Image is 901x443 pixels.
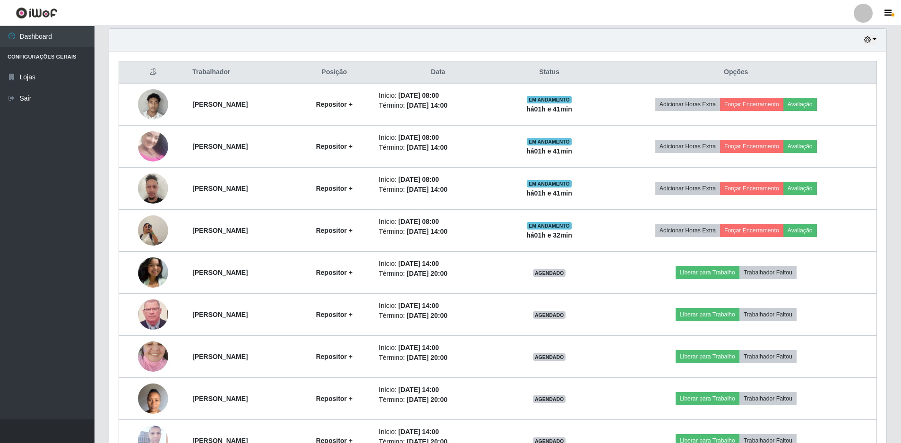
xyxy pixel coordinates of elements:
th: Opções [595,61,876,84]
strong: [PERSON_NAME] [192,185,248,192]
li: Término: [379,143,498,153]
li: Término: [379,395,498,405]
strong: Repositor + [316,395,352,402]
li: Término: [379,101,498,111]
strong: [PERSON_NAME] [192,143,248,150]
li: Término: [379,353,498,363]
span: AGENDADO [533,269,566,277]
li: Término: [379,311,498,321]
th: Trabalhador [187,61,295,84]
button: Adicionar Horas Extra [655,98,720,111]
strong: Repositor + [316,269,352,276]
time: [DATE] 14:00 [407,228,447,235]
strong: Repositor + [316,185,352,192]
li: Início: [379,385,498,395]
button: Liberar para Trabalho [676,308,739,321]
li: Início: [379,91,498,101]
time: [DATE] 14:00 [407,186,447,193]
img: 1750202852235.jpeg [138,295,168,334]
strong: [PERSON_NAME] [192,311,248,318]
strong: [PERSON_NAME] [192,101,248,108]
img: 1753380554375.jpeg [138,330,168,383]
time: [DATE] 20:00 [407,270,447,277]
button: Trabalhador Faltou [739,266,797,279]
strong: Repositor + [316,353,352,360]
time: [DATE] 20:00 [407,354,447,361]
img: 1752582436297.jpeg [138,84,168,124]
time: [DATE] 20:00 [407,312,447,319]
li: Início: [379,217,498,227]
button: Liberar para Trabalho [676,266,739,279]
li: Término: [379,185,498,195]
th: Data [373,61,503,84]
img: 1753289887027.jpeg [138,168,168,208]
time: [DATE] 08:00 [398,92,439,99]
strong: [PERSON_NAME] [192,395,248,402]
strong: [PERSON_NAME] [192,269,248,276]
th: Status [503,61,596,84]
li: Término: [379,269,498,279]
img: CoreUI Logo [16,7,58,19]
li: Início: [379,427,498,437]
strong: Repositor + [316,311,352,318]
button: Forçar Encerramento [720,140,783,153]
button: Avaliação [783,224,817,237]
span: EM ANDAMENTO [527,222,572,230]
th: Posição [295,61,373,84]
strong: há 01 h e 41 min [526,105,572,113]
li: Início: [379,259,498,269]
time: [DATE] 08:00 [398,134,439,141]
span: EM ANDAMENTO [527,180,572,187]
img: 1754244440146.jpeg [138,204,168,257]
time: [DATE] 08:00 [398,218,439,225]
time: [DATE] 14:00 [398,302,439,309]
li: Início: [379,301,498,311]
button: Liberar para Trabalho [676,350,739,363]
button: Avaliação [783,98,817,111]
time: [DATE] 20:00 [407,396,447,403]
button: Forçar Encerramento [720,224,783,237]
span: AGENDADO [533,311,566,319]
button: Trabalhador Faltou [739,350,797,363]
button: Avaliação [783,182,817,195]
button: Adicionar Horas Extra [655,140,720,153]
time: [DATE] 14:00 [398,428,439,435]
li: Início: [379,133,498,143]
button: Liberar para Trabalho [676,392,739,405]
span: EM ANDAMENTO [527,138,572,145]
time: [DATE] 14:00 [398,260,439,267]
button: Avaliação [783,140,817,153]
strong: [PERSON_NAME] [192,227,248,234]
strong: Repositor + [316,143,352,150]
img: 1753110543973.jpeg [138,119,168,173]
time: [DATE] 14:00 [407,144,447,151]
button: Trabalhador Faltou [739,392,797,405]
time: [DATE] 14:00 [398,386,439,393]
li: Término: [379,227,498,237]
span: AGENDADO [533,395,566,403]
span: EM ANDAMENTO [527,96,572,103]
span: AGENDADO [533,353,566,361]
li: Início: [379,175,498,185]
button: Trabalhador Faltou [739,308,797,321]
button: Forçar Encerramento [720,98,783,111]
time: [DATE] 08:00 [398,176,439,183]
img: 1754928473584.jpeg [138,378,168,418]
strong: há 01 h e 32 min [526,231,572,239]
time: [DATE] 14:00 [407,102,447,109]
li: Início: [379,343,498,353]
strong: há 01 h e 41 min [526,147,572,155]
button: Forçar Encerramento [720,182,783,195]
strong: [PERSON_NAME] [192,353,248,360]
button: Adicionar Horas Extra [655,224,720,237]
time: [DATE] 14:00 [398,344,439,351]
strong: Repositor + [316,227,352,234]
strong: há 01 h e 41 min [526,189,572,197]
img: 1748893020398.jpeg [138,257,168,288]
button: Adicionar Horas Extra [655,182,720,195]
strong: Repositor + [316,101,352,108]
